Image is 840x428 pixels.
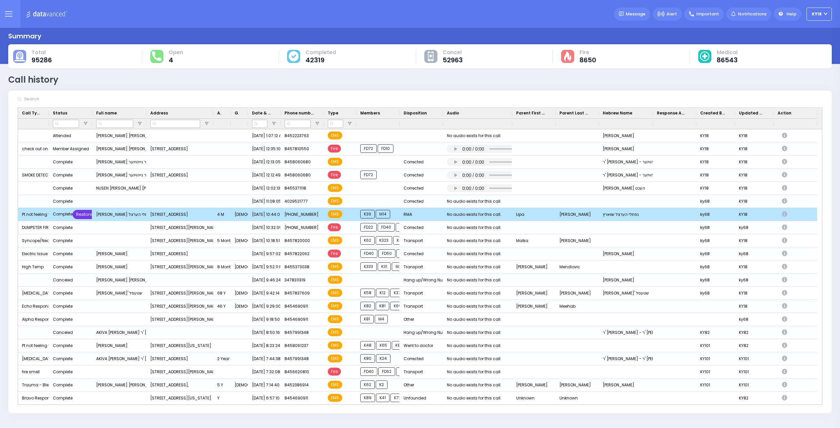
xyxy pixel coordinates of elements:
[447,110,459,116] span: Audio
[92,155,146,169] div: [PERSON_NAME] אשר נייהויזער
[18,247,817,260] div: Press SPACE to select this row.
[696,155,735,169] div: KY18
[360,144,377,153] span: FD72
[217,110,221,116] span: Age
[735,155,774,169] div: KY18
[400,300,443,313] div: Transport
[213,260,231,274] div: 8 Month
[400,352,443,365] div: Corrected
[18,221,817,234] div: Press SPACE to select this row.
[556,392,599,405] div: Unknown
[231,208,248,221] div: [DEMOGRAPHIC_DATA]
[53,171,73,179] div: Complete
[696,247,735,260] div: ky68
[400,182,443,195] div: Corrected
[18,234,817,247] div: Press SPACE to select this row.
[376,210,390,218] span: M14
[96,110,117,116] span: Full name
[150,120,200,128] input: Address Filter Input
[73,210,96,219] div: Restore
[328,236,342,244] span: EMS
[400,234,443,247] div: Transport
[400,365,443,378] div: Transport
[599,155,653,169] div: ר' [PERSON_NAME] - ר' יואל אשר נייהויזער
[599,274,653,287] div: [PERSON_NAME]
[315,121,320,126] button: Open Filter Menu
[284,277,305,283] span: 3478311319
[53,263,73,271] div: Complete
[248,365,281,378] div: [DATE] 7:32:08 PM
[393,236,408,245] span: K43
[599,247,653,260] div: [PERSON_NAME]
[92,169,146,182] div: [PERSON_NAME] אשר נייהויזער
[248,234,281,247] div: [DATE] 10:18:51 PM
[152,51,161,61] img: total-response.svg
[735,169,774,182] div: KY18
[146,234,213,247] div: [STREET_ADDRESS][PERSON_NAME][US_STATE]
[378,262,391,271] span: K31
[447,276,501,284] div: No audio exists for this call.
[284,133,309,138] span: 8452223763
[31,57,52,63] span: 95286
[556,378,599,392] div: [PERSON_NAME]
[284,120,311,128] input: Phone number Filter Input
[717,49,738,56] span: Medical
[666,11,677,17] span: Alert
[400,326,443,339] div: Hang up/Wrong Number
[248,274,281,287] div: [DATE] 9:46:24 PM
[717,57,738,63] span: 86543
[700,51,710,61] img: medical-cause.svg
[378,144,393,153] span: FD10
[696,378,735,392] div: KY101
[396,249,413,258] span: FD67
[599,169,653,182] div: ר' [PERSON_NAME] - ר' יואל אשר נייהויזער
[328,223,341,231] span: Fire
[559,110,590,116] span: Parent Last Name
[778,110,791,116] span: Action
[18,208,49,221] div: Pt not feeling well
[92,142,146,155] div: [PERSON_NAME] [PERSON_NAME]
[289,51,299,61] img: cause-cover.svg
[735,365,774,378] div: KY101
[512,300,556,313] div: [PERSON_NAME]
[92,182,146,195] div: NUSEN [PERSON_NAME] [PERSON_NAME] העכט
[696,339,735,352] div: KY101
[284,212,319,217] span: [PHONE_NUMBER]
[284,264,309,270] span: 8455373038
[807,8,832,21] button: KY18
[169,57,183,63] span: 4
[146,287,213,300] div: [STREET_ADDRESS][PERSON_NAME]
[284,251,309,256] span: 8457822062
[696,234,735,247] div: ky68
[53,145,89,153] div: Member Assigned
[248,260,281,274] div: [DATE] 9:52:11 PM
[146,352,213,365] div: [STREET_ADDRESS]
[18,142,817,155] div: Press SPACE to select this row.
[696,195,735,208] div: ky68
[328,132,342,139] span: EMS
[443,57,463,63] span: 52963
[83,121,88,126] button: Open Filter Menu
[735,378,774,392] div: KY101
[360,249,377,258] span: FD40
[556,208,599,221] div: [PERSON_NAME]
[696,365,735,378] div: KY101
[735,339,774,352] div: KY82
[735,208,774,221] div: KY18
[512,234,556,247] div: Malka
[428,51,434,61] img: other-cause.svg
[360,110,380,116] span: Members
[146,392,213,405] div: [STREET_ADDRESS][US_STATE]
[248,221,281,234] div: [DATE] 10:32:09 PM
[556,234,599,247] div: [PERSON_NAME]
[735,326,774,339] div: KY82
[328,263,342,271] span: EMS
[619,11,624,16] img: message.svg
[447,263,501,271] div: No audio exists for this call.
[248,142,281,155] div: [DATE] 12:35:10 AM
[248,287,281,300] div: [DATE] 9:42:14 PM
[556,287,599,300] div: [PERSON_NAME]
[146,313,213,326] div: [STREET_ADDRESS][PERSON_NAME][PERSON_NAME][US_STATE]
[378,249,395,258] span: FD50
[284,159,311,165] span: 8458060680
